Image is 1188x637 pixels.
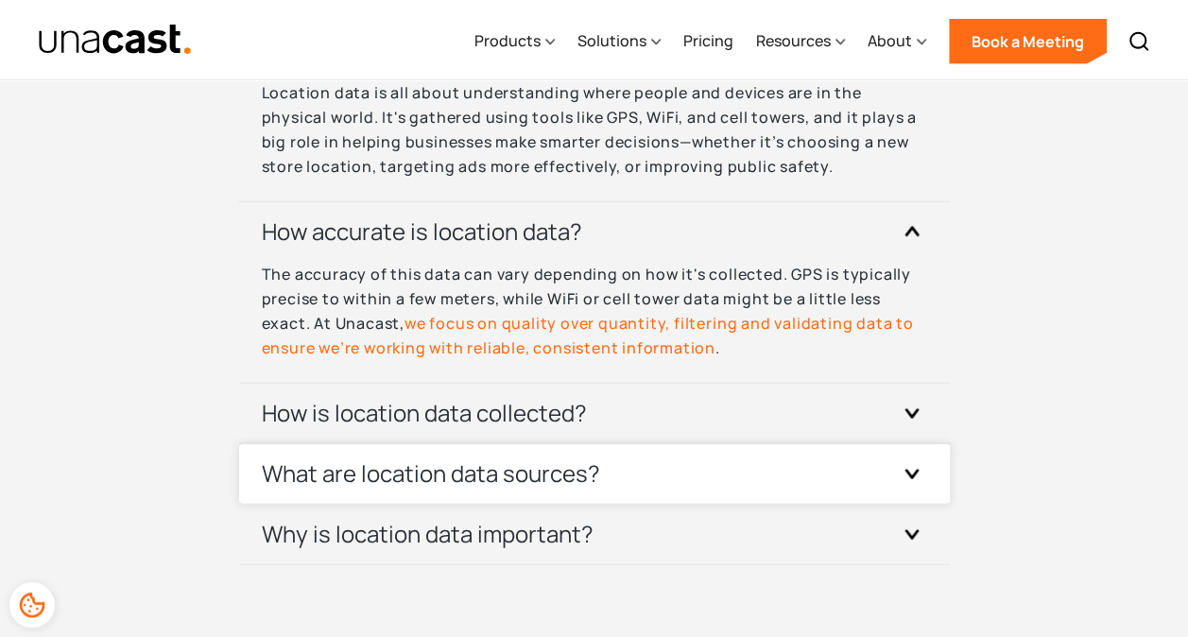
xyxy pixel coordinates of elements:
[683,3,733,80] a: Pricing
[9,582,55,628] div: Cookie Preferences
[1128,30,1150,53] img: Search icon
[577,29,646,52] div: Solutions
[949,19,1107,64] a: Book a Meeting
[262,80,927,179] p: Location data is all about understanding where people and devices are in the physical world. It's...
[868,29,912,52] div: About
[756,3,845,80] div: Resources
[262,398,587,428] h3: How is location data collected?
[38,24,192,57] a: home
[262,458,600,489] h3: What are location data sources?
[577,3,661,80] div: Solutions
[756,29,831,52] div: Resources
[474,3,555,80] div: Products
[868,3,926,80] div: About
[262,519,594,549] h3: Why is location data important?
[262,216,582,247] h3: How accurate is location data?
[262,262,927,360] p: The accuracy of this data can vary depending on how it's collected. GPS is typically precise to w...
[262,313,914,358] a: we focus on quality over quantity, filtering and validating data to ensure we’re working with rel...
[474,29,541,52] div: Products
[38,24,192,57] img: Unacast text logo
